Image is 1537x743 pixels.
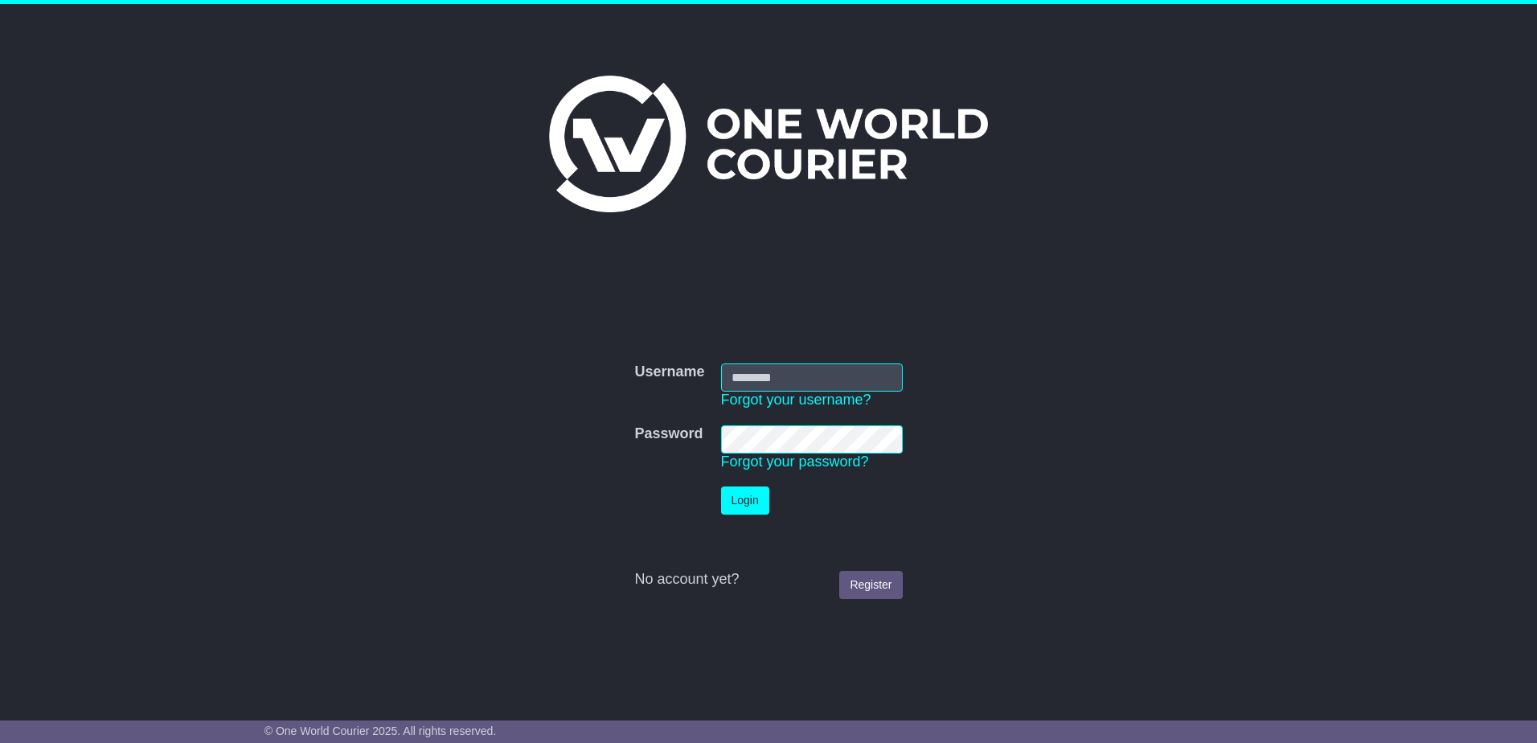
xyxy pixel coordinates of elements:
a: Forgot your username? [721,392,871,408]
a: Register [839,571,902,599]
div: No account yet? [634,571,902,589]
span: © One World Courier 2025. All rights reserved. [264,725,497,737]
label: Username [634,363,704,381]
img: One World [549,76,988,212]
a: Forgot your password? [721,454,869,470]
button: Login [721,486,769,515]
label: Password [634,425,703,443]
